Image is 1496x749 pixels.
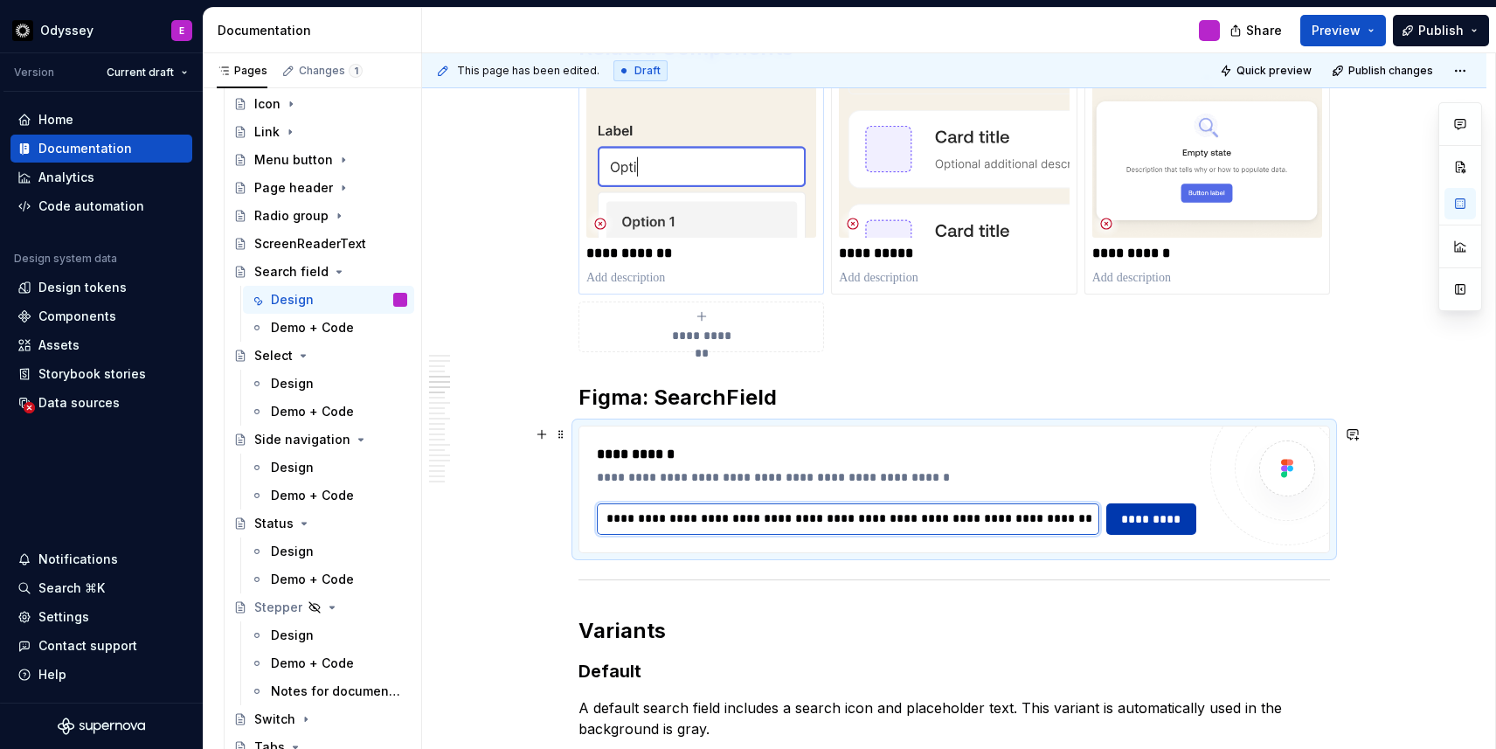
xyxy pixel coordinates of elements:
div: Notifications [38,551,118,568]
button: Notifications [10,545,192,573]
a: Select [226,342,414,370]
a: Design [243,286,414,314]
div: Search field [254,263,329,281]
button: Preview [1300,15,1386,46]
div: Storybook stories [38,365,146,383]
div: Settings [38,608,89,626]
div: Side navigation [254,431,350,448]
a: Side navigation [226,426,414,454]
a: Page header [226,174,414,202]
button: Contact support [10,632,192,660]
a: Analytics [10,163,192,191]
div: Analytics [38,169,94,186]
img: 271c8e4e-a6cc-4633-a21f-0e625e18c401.png [1092,84,1322,238]
button: Current draft [99,60,196,85]
button: Share [1221,15,1293,46]
div: Design [271,543,314,560]
div: Odyssey [40,22,93,39]
a: Home [10,106,192,134]
div: Documentation [218,22,414,39]
div: Switch [254,711,295,728]
a: Settings [10,603,192,631]
a: Code automation [10,192,192,220]
div: Assets [38,336,80,354]
div: Link [254,123,280,141]
a: Radio group [226,202,414,230]
a: Demo + Code [243,565,414,593]
div: Stepper [254,599,302,616]
a: Link [226,118,414,146]
div: Demo + Code [271,487,354,504]
a: Design tokens [10,274,192,302]
button: Search ⌘K [10,574,192,602]
a: Design [243,454,414,482]
a: Switch [226,705,414,733]
div: Status [254,515,294,532]
div: Contact support [38,637,137,655]
div: Search ⌘K [38,579,105,597]
a: Design [243,370,414,398]
span: Current draft [107,66,174,80]
a: ScreenReaderText [226,230,414,258]
button: Quick preview [1215,59,1319,83]
div: E [179,24,184,38]
a: Documentation [10,135,192,163]
div: Radio group [254,207,329,225]
div: Demo + Code [271,403,354,420]
a: Demo + Code [243,398,414,426]
img: 633befa0-ffd6-4ec6-8bf3-30ea00139508.png [586,84,816,238]
a: Demo + Code [243,314,414,342]
button: Help [10,661,192,689]
h2: Figma: SearchField [578,384,1330,412]
button: OdysseyE [3,11,199,49]
div: Page header [254,179,333,197]
a: Menu button [226,146,414,174]
a: Status [226,510,414,537]
div: Design [271,291,314,309]
div: Home [38,111,73,128]
div: Icon [254,95,280,113]
a: Design [243,621,414,649]
a: Assets [10,331,192,359]
a: Demo + Code [243,482,414,510]
span: Share [1246,22,1282,39]
div: Design tokens [38,279,127,296]
a: Storybook stories [10,360,192,388]
span: This page has been edited. [457,64,599,78]
div: Code automation [38,198,144,215]
span: Preview [1312,22,1361,39]
a: Design [243,537,414,565]
h3: Default [578,659,1330,683]
a: Stepper [226,593,414,621]
span: Draft [634,64,661,78]
a: Demo + Code [243,649,414,677]
img: c755af4b-9501-4838-9b3a-04de1099e264.png [12,20,33,41]
div: Demo + Code [271,655,354,672]
div: Components [38,308,116,325]
button: Publish changes [1326,59,1441,83]
h2: Variants [578,617,1330,645]
div: Help [38,666,66,683]
div: Notes for documentation creation [271,683,404,700]
p: A default search field includes a search icon and placeholder text. This variant is automatically... [578,697,1330,739]
a: Data sources [10,389,192,417]
div: Demo + Code [271,571,354,588]
div: Design system data [14,252,117,266]
span: Quick preview [1236,64,1312,78]
div: Design [271,459,314,476]
a: Notes for documentation creation [243,677,414,705]
svg: Supernova Logo [58,718,145,735]
div: Changes [299,64,363,78]
button: Publish [1393,15,1489,46]
span: Publish changes [1348,64,1433,78]
div: Documentation [38,140,132,157]
div: Pages [217,64,267,78]
div: Demo + Code [271,319,354,336]
div: Design [271,627,314,644]
img: 8b03d074-9622-4e96-bff8-5e02b1d24d54.png [839,84,1069,238]
div: Select [254,347,293,364]
a: Search field [226,258,414,286]
a: Icon [226,90,414,118]
div: Version [14,66,54,80]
